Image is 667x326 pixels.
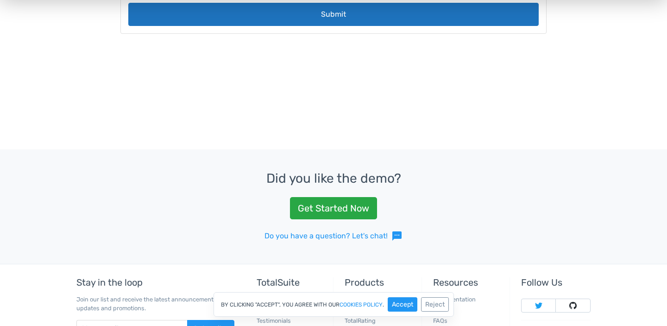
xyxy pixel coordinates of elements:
[128,130,539,145] label: Name
[345,277,414,288] h5: Products
[257,317,291,324] a: Testimonials
[340,302,383,307] a: cookies policy
[290,197,377,219] a: Get Started Now
[521,277,591,288] h5: Follow Us
[391,230,403,242] span: sms
[128,179,539,203] button: Submit
[388,297,417,312] button: Accept
[333,19,547,46] a: Submissions
[121,19,333,46] a: Participate
[345,317,376,324] a: TotalRating
[214,292,454,317] div: By clicking "Accept", you agree with our .
[76,277,234,288] h5: Stay in the loop
[264,230,403,242] a: Do you have a question? Let's chat!sms
[22,172,645,186] h3: Did you like the demo?
[257,277,326,288] h5: TotalSuite
[421,297,449,312] button: Reject
[433,277,503,288] h5: Resources
[433,317,447,324] a: FAQs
